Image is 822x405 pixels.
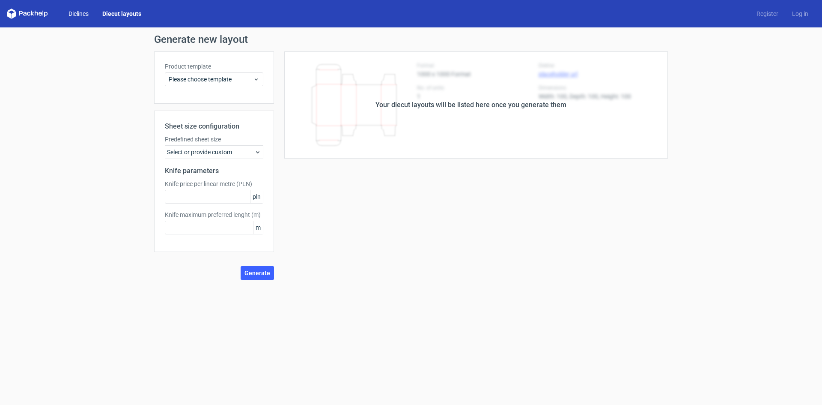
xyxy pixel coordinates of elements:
[785,9,815,18] a: Log in
[250,190,263,203] span: pln
[154,34,668,45] h1: Generate new layout
[244,270,270,276] span: Generate
[165,210,263,219] label: Knife maximum preferred lenght (m)
[253,221,263,234] span: m
[375,100,566,110] div: Your diecut layouts will be listed here once you generate them
[165,180,263,188] label: Knife price per linear metre (PLN)
[750,9,785,18] a: Register
[62,9,95,18] a: Dielines
[165,62,263,71] label: Product template
[169,75,253,84] span: Please choose template
[95,9,148,18] a: Diecut layouts
[165,121,263,132] h2: Sheet size configuration
[241,266,274,280] button: Generate
[165,145,263,159] div: Select or provide custom
[165,166,263,176] h2: Knife parameters
[165,135,263,144] label: Predefined sheet size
